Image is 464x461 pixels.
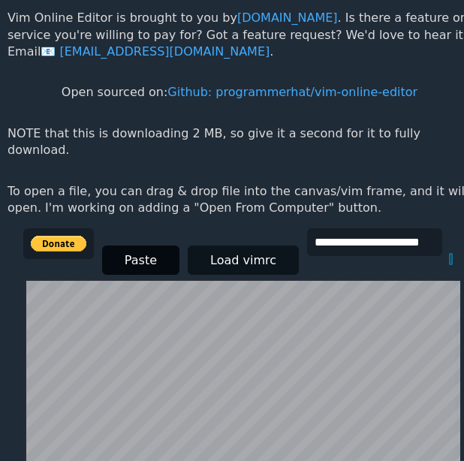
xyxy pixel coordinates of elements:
a: Github: programmerhat/vim-online-editor [167,85,417,99]
button: Paste [102,246,179,275]
button: Load vimrc [188,246,299,275]
p: Open sourced on: [62,84,417,101]
a: [DOMAIN_NAME] [237,11,338,25]
a: [EMAIL_ADDRESS][DOMAIN_NAME] [41,44,270,59]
